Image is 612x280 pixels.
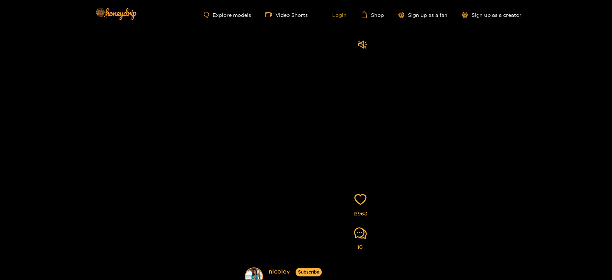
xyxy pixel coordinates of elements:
a: Shop [361,11,384,18]
span: comment [354,227,367,239]
a: nicolev [269,267,290,276]
span: 13968 [353,210,367,218]
span: sound [358,40,367,49]
span: Subscribe [298,269,319,276]
a: Login [322,11,347,18]
span: heart [354,193,367,206]
a: Sign up as a fan [398,12,448,18]
a: Explore models [204,12,251,18]
span: 10 [358,243,363,251]
a: Video Shorts [265,11,308,18]
button: Subscribe [296,268,322,276]
span: video-camera [265,11,275,18]
a: Sign up as a creator [462,12,521,18]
